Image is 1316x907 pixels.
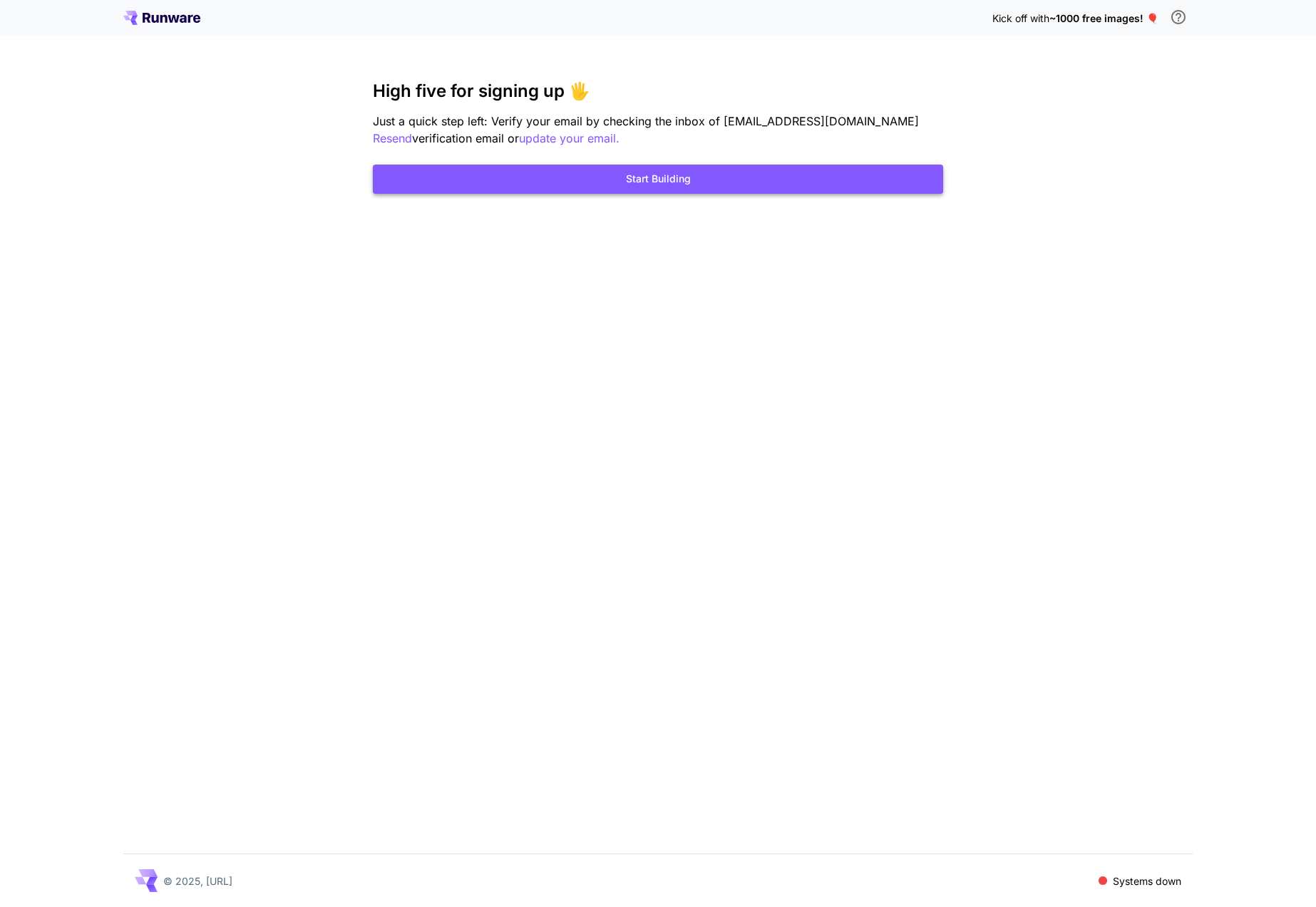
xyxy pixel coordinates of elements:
p: © 2025, [URL] [163,874,232,888]
span: Kick off with [992,12,1049,24]
button: In order to qualify for free credit, you need to sign up with a business email address and click ... [1164,3,1193,31]
button: Resend [373,130,412,147]
h3: High five for signing up 🖐️ [373,81,943,101]
span: Just a quick step left: Verify your email by checking the inbox of [EMAIL_ADDRESS][DOMAIN_NAME] [373,114,919,128]
button: Start Building [373,165,943,194]
button: update your email. [519,130,620,147]
span: ~1000 free images! 🎈 [1049,12,1158,24]
p: Systems down [1113,874,1181,888]
span: verification email or [412,131,519,145]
